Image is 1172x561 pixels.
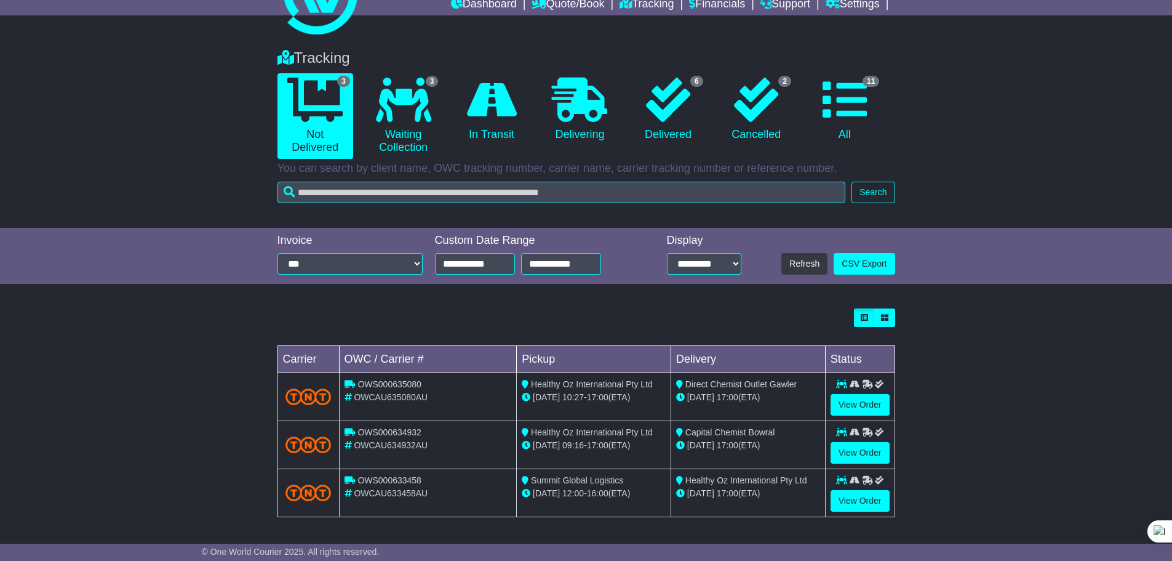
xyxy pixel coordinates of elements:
[685,427,775,437] span: Capital Chemist Bowral
[285,437,332,453] img: TNT_Domestic.png
[562,488,584,498] span: 12:00
[271,49,901,67] div: Tracking
[807,73,882,146] a: 11 All
[357,427,421,437] span: OWS000634932
[522,439,666,452] div: - (ETA)
[687,392,714,402] span: [DATE]
[522,391,666,404] div: - (ETA)
[453,73,529,146] a: In Transit
[825,346,895,373] td: Status
[831,442,890,464] a: View Order
[202,547,380,557] span: © One World Courier 2025. All rights reserved.
[834,253,895,275] a: CSV Export
[354,392,428,402] span: OWCAU635080AU
[671,346,825,373] td: Delivery
[542,73,618,146] a: Delivering
[354,440,428,450] span: OWCAU634932AU
[357,475,421,485] span: OWS000633458
[685,475,807,485] span: Healthy Oz International Pty Ltd
[337,76,350,87] span: 3
[277,346,339,373] td: Carrier
[717,488,738,498] span: 17:00
[365,73,441,159] a: 3 Waiting Collection
[277,73,353,159] a: 3 Not Delivered
[717,440,738,450] span: 17:00
[435,234,632,248] div: Custom Date Range
[426,76,439,87] span: 3
[676,487,820,500] div: (ETA)
[531,379,653,389] span: Healthy Oz International Pty Ltd
[562,440,584,450] span: 09:16
[587,392,608,402] span: 17:00
[587,488,608,498] span: 16:00
[687,488,714,498] span: [DATE]
[831,394,890,416] a: View Order
[517,346,671,373] td: Pickup
[717,392,738,402] span: 17:00
[285,389,332,405] img: TNT_Domestic.png
[687,440,714,450] span: [DATE]
[863,76,879,87] span: 11
[851,182,895,203] button: Search
[831,490,890,512] a: View Order
[357,379,421,389] span: OWS000635080
[685,379,797,389] span: Direct Chemist Outlet Gawler
[630,73,706,146] a: 6 Delivered
[533,392,560,402] span: [DATE]
[277,162,895,176] p: You can search by client name, OWC tracking number, carrier name, carrier tracking number or refe...
[676,439,820,452] div: (ETA)
[339,346,517,373] td: OWC / Carrier #
[587,440,608,450] span: 17:00
[354,488,428,498] span: OWCAU633458AU
[719,73,794,146] a: 2 Cancelled
[285,485,332,501] img: TNT_Domestic.png
[277,234,423,248] div: Invoice
[781,253,827,275] button: Refresh
[667,234,741,248] div: Display
[778,76,791,87] span: 2
[676,391,820,404] div: (ETA)
[690,76,703,87] span: 6
[522,487,666,500] div: - (ETA)
[533,440,560,450] span: [DATE]
[531,475,623,485] span: Summit Global Logistics
[562,392,584,402] span: 10:27
[533,488,560,498] span: [DATE]
[531,427,653,437] span: Healthy Oz International Pty Ltd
